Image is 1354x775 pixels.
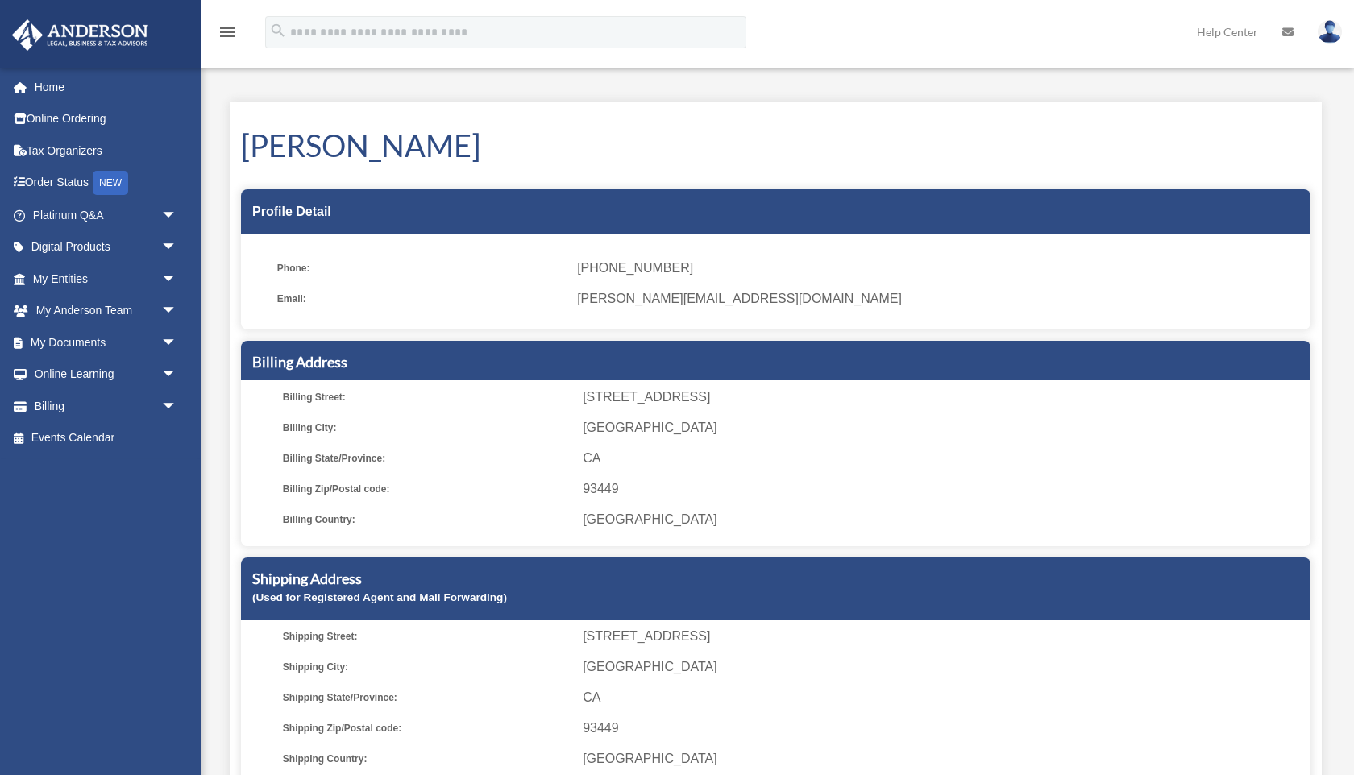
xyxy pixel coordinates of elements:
[583,508,1305,531] span: [GEOGRAPHIC_DATA]
[252,591,507,603] small: (Used for Registered Agent and Mail Forwarding)
[577,257,1299,280] span: [PHONE_NUMBER]
[583,656,1305,678] span: [GEOGRAPHIC_DATA]
[11,135,201,167] a: Tax Organizers
[252,352,1299,372] h5: Billing Address
[283,686,571,709] span: Shipping State/Province:
[11,358,201,391] a: Online Learningarrow_drop_down
[218,23,237,42] i: menu
[11,103,201,135] a: Online Ordering
[283,478,571,500] span: Billing Zip/Postal code:
[583,386,1305,408] span: [STREET_ADDRESS]
[161,295,193,328] span: arrow_drop_down
[11,390,201,422] a: Billingarrow_drop_down
[583,717,1305,740] span: 93449
[161,358,193,392] span: arrow_drop_down
[283,508,571,531] span: Billing Country:
[11,295,201,327] a: My Anderson Teamarrow_drop_down
[241,189,1310,234] div: Profile Detail
[11,422,201,454] a: Events Calendar
[241,124,1310,167] h1: [PERSON_NAME]
[252,569,1299,589] h5: Shipping Address
[583,686,1305,709] span: CA
[283,748,571,770] span: Shipping Country:
[283,656,571,678] span: Shipping City:
[11,263,201,295] a: My Entitiesarrow_drop_down
[161,199,193,232] span: arrow_drop_down
[277,257,566,280] span: Phone:
[583,748,1305,770] span: [GEOGRAPHIC_DATA]
[583,625,1305,648] span: [STREET_ADDRESS]
[583,447,1305,470] span: CA
[93,171,128,195] div: NEW
[218,28,237,42] a: menu
[283,386,571,408] span: Billing Street:
[277,288,566,310] span: Email:
[283,447,571,470] span: Billing State/Province:
[283,625,571,648] span: Shipping Street:
[577,288,1299,310] span: [PERSON_NAME][EMAIL_ADDRESS][DOMAIN_NAME]
[11,199,201,231] a: Platinum Q&Aarrow_drop_down
[283,717,571,740] span: Shipping Zip/Postal code:
[11,326,201,358] a: My Documentsarrow_drop_down
[583,417,1305,439] span: [GEOGRAPHIC_DATA]
[161,390,193,423] span: arrow_drop_down
[161,231,193,264] span: arrow_drop_down
[161,326,193,359] span: arrow_drop_down
[11,231,201,263] a: Digital Productsarrow_drop_down
[283,417,571,439] span: Billing City:
[583,478,1305,500] span: 93449
[11,167,201,200] a: Order StatusNEW
[161,263,193,296] span: arrow_drop_down
[7,19,153,51] img: Anderson Advisors Platinum Portal
[269,22,287,39] i: search
[1318,20,1342,44] img: User Pic
[11,71,201,103] a: Home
